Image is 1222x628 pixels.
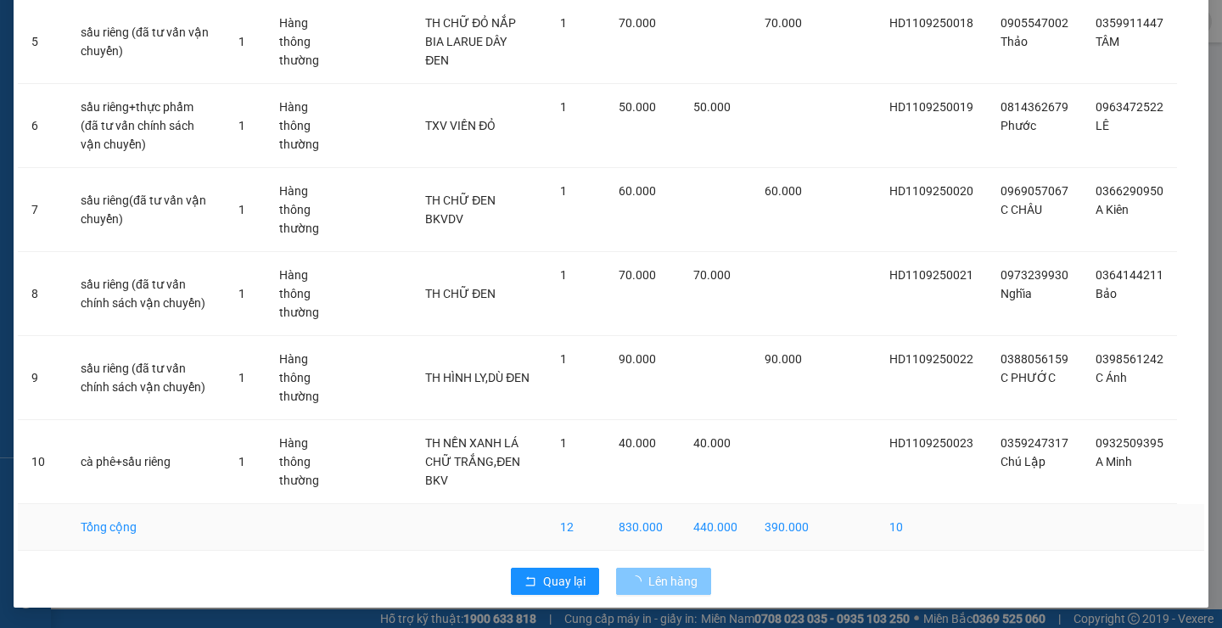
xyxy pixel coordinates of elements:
[765,16,802,30] span: 70.000
[889,16,973,30] span: HD1109250018
[67,420,225,504] td: cà phê+sầu riêng
[1096,203,1129,216] span: A Kiên
[266,420,350,504] td: Hàng thông thường
[1096,436,1163,450] span: 0932509395
[619,352,656,366] span: 90.000
[238,119,245,132] span: 1
[619,268,656,282] span: 70.000
[266,252,350,336] td: Hàng thông thường
[67,252,225,336] td: sầu riêng (đã tư vấn chính sách vận chuyển)
[266,336,350,420] td: Hàng thông thường
[693,100,731,114] span: 50.000
[547,504,605,551] td: 12
[1001,436,1068,450] span: 0359247317
[1096,35,1119,48] span: TÂM
[1096,287,1117,300] span: Bảo
[560,268,567,282] span: 1
[83,49,223,64] span: A Hoàng - 0932637297
[889,100,973,114] span: HD1109250019
[425,436,520,487] span: TH NỀN XANH LÁ CHỮ TRẮNG,ĐEN BKV
[1096,184,1163,198] span: 0366290950
[83,67,198,112] span: HD1109250042 -
[238,203,245,216] span: 1
[1096,119,1109,132] span: LÊ
[693,268,731,282] span: 70.000
[1001,455,1045,468] span: Chú Lập
[1096,16,1163,30] span: 0359911447
[18,168,67,252] td: 7
[98,98,198,112] span: 18:03:50 [DATE]
[511,568,599,595] button: rollbackQuay lại
[238,35,245,48] span: 1
[765,184,802,198] span: 60.000
[1001,119,1036,132] span: Phước
[889,268,973,282] span: HD1109250021
[560,436,567,450] span: 1
[765,352,802,366] span: 90.000
[425,287,496,300] span: TH CHỮ ĐEN
[83,9,248,46] span: Gửi:
[1096,268,1163,282] span: 0364144211
[1096,455,1132,468] span: A Minh
[266,84,350,168] td: Hàng thông thường
[425,371,530,384] span: TH HÌNH LY,DÙ ĐEN
[1001,203,1042,216] span: C CHÂU
[693,436,731,450] span: 40.000
[1001,352,1068,366] span: 0388056159
[889,352,973,366] span: HD1109250022
[1001,100,1068,114] span: 0814362679
[560,16,567,30] span: 1
[18,252,67,336] td: 8
[619,16,656,30] span: 70.000
[889,184,973,198] span: HD1109250020
[1096,100,1163,114] span: 0963472522
[560,184,567,198] span: 1
[1096,352,1163,366] span: 0398561242
[680,504,751,551] td: 440.000
[619,184,656,198] span: 60.000
[648,572,698,591] span: Lên hàng
[425,193,496,226] span: TH CHỮ ĐEN BKVDV
[67,84,225,168] td: sầu riêng+thực phẩm (đã tư vấn chính sách vận chuyển)
[1001,16,1068,30] span: 0905547002
[266,168,350,252] td: Hàng thông thường
[876,504,987,551] td: 10
[1001,371,1056,384] span: C PHƯỚC
[425,16,516,67] span: TH CHỮ ĐỎ NẮP BIA LARUE DÂY ĐEN
[1001,184,1068,198] span: 0969057067
[18,84,67,168] td: 6
[83,82,198,112] span: nghiep.tienoanh - In:
[605,504,680,551] td: 830.000
[616,568,711,595] button: Lên hàng
[524,575,536,589] span: rollback
[1001,268,1068,282] span: 0973239930
[889,436,973,450] span: HD1109250023
[619,100,656,114] span: 50.000
[560,100,567,114] span: 1
[543,572,586,591] span: Quay lại
[67,504,225,551] td: Tổng cộng
[238,287,245,300] span: 1
[18,336,67,420] td: 9
[18,420,67,504] td: 10
[238,455,245,468] span: 1
[751,504,822,551] td: 390.000
[83,28,248,46] span: [GEOGRAPHIC_DATA]
[630,575,648,587] span: loading
[238,371,245,384] span: 1
[560,352,567,366] span: 1
[1001,35,1028,48] span: Thảo
[619,436,656,450] span: 40.000
[1001,287,1032,300] span: Nghĩa
[1096,371,1127,384] span: C Ánh
[67,336,225,420] td: sầu riêng (đã tư vấn chính sách vận chuyển)
[425,119,496,132] span: TXV VIỀN ĐỎ
[67,168,225,252] td: sầu riêng(đã tư vấn vận chuyển)
[25,122,215,214] strong: Nhận:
